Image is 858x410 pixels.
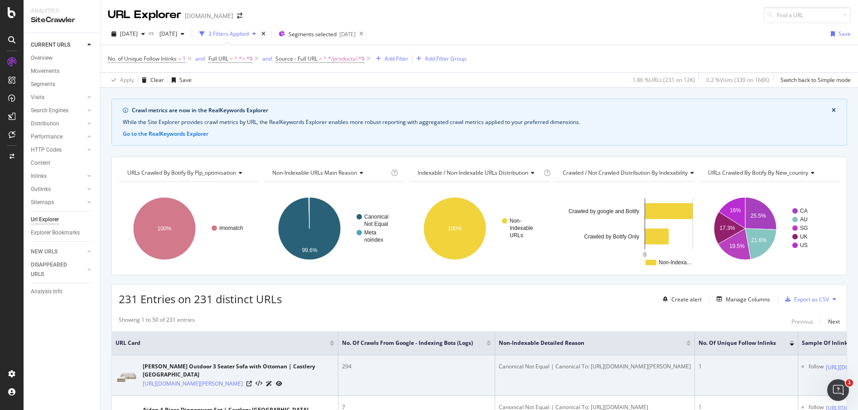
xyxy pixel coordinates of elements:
div: follow [809,362,824,372]
button: and [195,54,205,63]
text: 99.6% [302,247,318,253]
span: No. of Crawls from Google - Indexing Bots (Logs) [342,339,473,347]
text: 100% [158,225,172,232]
span: Crawled / Not Crawled Distribution By Indexability [563,169,688,176]
a: CURRENT URLS [31,40,85,50]
a: URL Inspection [276,379,282,388]
button: Go to the RealKeywords Explorer [123,130,208,138]
div: Export as CSV [794,296,829,303]
svg: A chart. [409,189,548,268]
span: 231 Entries on 231 distinct URLs [119,291,282,306]
text: Crawled by Botify Only [584,234,639,240]
text: Canonical [364,214,388,220]
text: Not Equal [364,221,388,227]
text: CA [800,208,808,214]
span: Segments selected [289,30,337,38]
a: Movements [31,67,94,76]
a: NEW URLS [31,247,85,257]
span: URLs Crawled By Botify By plp_optimisation [127,169,236,176]
text: 0 [643,252,646,258]
button: Clear [138,73,164,87]
span: vs [149,29,156,37]
div: Overview [31,53,53,63]
div: HTTP Codes [31,145,62,155]
div: and [195,55,205,62]
img: main image [116,368,138,383]
text: 21.6% [751,237,766,243]
button: 3 Filters Applied [196,27,260,41]
a: Search Engines [31,106,85,115]
text: 16% [730,207,741,214]
span: 1 [846,379,853,386]
div: Add Filter [385,55,409,62]
div: info banner [111,99,847,146]
a: [URL][DOMAIN_NAME][PERSON_NAME] [143,379,243,388]
a: DISAPPEARED URLS [31,260,85,279]
div: 3 Filters Applied [208,30,249,38]
text: 17.3% [719,225,735,231]
div: A chart. [699,189,839,268]
button: Segments selected[DATE] [275,27,356,41]
button: Export as CSV [781,292,829,306]
a: HTTP Codes [31,145,85,155]
div: [DATE] [339,30,356,38]
div: Apply [120,76,134,84]
text: Non-Indexa… [659,259,692,266]
text: Meta [364,229,376,236]
button: Apply [108,73,134,87]
div: Url Explorer [31,215,59,224]
div: Performance [31,132,63,142]
button: View HTML Source [255,381,262,387]
span: Source - Full URL [275,55,318,62]
div: 1.86 % URLs ( 231 on 12K ) [632,76,695,84]
span: URLs Crawled By Botify By new_country [708,169,808,176]
span: ^.*/products/.*$ [323,52,365,65]
div: Add Filter Group [425,55,466,62]
text: 100% [448,225,462,232]
div: Save [179,76,192,84]
a: Segments [31,80,94,89]
div: While the Site Explorer provides crawl metrics by URL, the RealKeywords Explorer enables more rob... [123,118,836,126]
div: Segments [31,80,55,89]
a: Visits [31,93,85,102]
text: AU [800,216,808,223]
svg: A chart. [554,189,693,268]
div: Content [31,158,50,168]
span: Non-Indexable Detailed Reason [499,339,673,347]
div: NEW URLS [31,247,58,257]
svg: A chart. [119,189,258,268]
span: URL Card [116,339,328,347]
text: URLs [510,232,523,238]
div: Sitemaps [31,198,54,207]
a: Content [31,158,94,168]
div: Crawl metrics are now in the RealKeywords Explorer [132,106,832,114]
div: Analysis Info [31,287,63,296]
span: Indexable / Non-Indexable URLs distribution [418,169,528,176]
h4: Indexable / Non-Indexable URLs Distribution [416,166,542,180]
div: Distribution [31,119,59,129]
button: Manage Columns [713,294,770,305]
div: 0.2 % Visits ( 339 on 168K ) [706,76,769,84]
div: Analytics [31,7,93,15]
div: Canonical Not Equal | Canonical To: [URL][DOMAIN_NAME][PERSON_NAME] [499,362,691,371]
text: US [800,242,808,248]
text: 19.5% [729,243,744,249]
a: Sitemaps [31,198,85,207]
a: Outlinks [31,185,85,194]
div: Showing 1 to 50 of 231 entries [119,316,195,327]
span: = [319,55,322,62]
h4: URLs Crawled By Botify By plp_optimisation [125,166,251,180]
button: Next [828,316,840,327]
text: Crawled by google and Botify [569,208,639,215]
div: Next [828,318,840,325]
button: and [262,54,272,63]
div: Switch back to Simple mode [781,76,851,84]
span: Non-Indexable URLs Main Reason [272,169,357,176]
text: Indexable [510,225,533,231]
span: 2025 Aug. 31st [156,30,177,38]
span: = [178,55,181,62]
button: Previous [791,316,813,327]
span: 2025 Oct. 5th [120,30,138,38]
